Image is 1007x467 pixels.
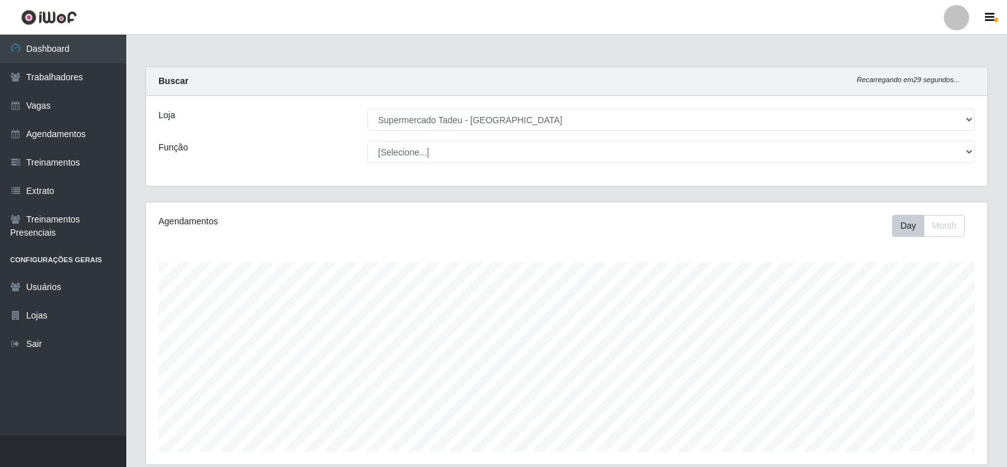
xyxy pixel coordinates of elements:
[924,215,965,237] button: Month
[857,76,960,83] i: Recarregando em 29 segundos...
[892,215,924,237] button: Day
[892,215,965,237] div: First group
[158,215,487,228] div: Agendamentos
[158,141,188,154] label: Função
[158,109,175,122] label: Loja
[21,9,77,25] img: CoreUI Logo
[892,215,975,237] div: Toolbar with button groups
[158,76,188,86] strong: Buscar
